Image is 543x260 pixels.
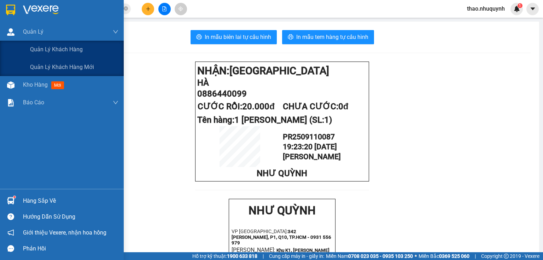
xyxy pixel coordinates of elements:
[257,168,307,178] span: NHƯ QUỲNH
[249,204,316,217] strong: NHƯ QUỲNH
[229,65,329,77] span: [GEOGRAPHIC_DATA]
[530,6,536,12] span: caret-down
[13,196,16,198] sup: 1
[205,33,271,41] span: In mẫu biên lai tự cấu hình
[232,229,331,245] strong: 342 [PERSON_NAME], P1, Q10, TP.HCM - 0931 556 979
[197,78,209,88] span: HÀ
[7,197,14,204] img: warehouse-icon
[439,253,469,259] strong: 0369 525 060
[283,142,337,151] span: 19:23:20 [DATE]
[113,100,118,105] span: down
[415,255,417,258] span: ⚪️
[283,152,341,161] span: [PERSON_NAME]
[242,102,275,111] span: 20.000đ
[519,3,521,8] span: 1
[113,29,118,35] span: down
[514,6,520,12] img: icon-new-feature
[197,115,332,125] span: Tên hàng:
[269,252,324,260] span: Cung cấp máy in - giấy in:
[23,243,118,254] div: Phản hồi
[23,27,43,36] span: Quản Lý
[197,65,329,77] strong: NHẬN:
[146,6,151,11] span: plus
[7,213,14,220] span: question-circle
[30,63,94,71] span: Quản lý khách hàng mới
[419,252,469,260] span: Miền Bắc
[198,102,275,111] span: CƯỚC RỒI:
[518,3,522,8] sup: 1
[263,252,264,260] span: |
[23,228,106,237] span: Giới thiệu Vexere, nhận hoa hồng
[158,3,171,15] button: file-add
[283,102,349,111] span: CHƯA CƯỚC:
[6,5,15,15] img: logo-vxr
[23,212,118,222] div: Hướng dẫn sử dụng
[475,252,476,260] span: |
[7,28,14,36] img: warehouse-icon
[23,98,44,107] span: Báo cáo
[178,6,183,11] span: aim
[124,6,128,11] span: close-circle
[30,45,83,54] span: Quản lý khách hàng
[348,253,413,259] strong: 0708 023 035 - 0935 103 250
[326,252,413,260] span: Miền Nam
[162,6,167,11] span: file-add
[227,253,257,259] strong: 1900 633 818
[282,30,374,44] button: printerIn mẫu tem hàng tự cấu hình
[7,245,14,252] span: message
[296,33,368,41] span: In mẫu tem hàng tự cấu hình
[338,102,349,111] span: 0đ
[192,252,257,260] span: Hỗ trợ kỹ thuật:
[142,3,154,15] button: plus
[526,3,539,15] button: caret-down
[23,81,48,88] span: Kho hàng
[197,89,247,99] span: 0886440099
[232,247,275,253] span: [PERSON_NAME]:
[124,6,128,12] span: close-circle
[324,115,332,125] span: 1)
[283,132,335,141] span: PR2509110087
[175,3,187,15] button: aim
[191,30,277,44] button: printerIn mẫu biên lai tự cấu hình
[23,196,118,206] div: Hàng sắp về
[7,229,14,236] span: notification
[504,254,509,259] span: copyright
[232,229,333,245] p: VP [GEOGRAPHIC_DATA]:
[196,34,202,41] span: printer
[51,81,64,89] span: mới
[7,81,14,89] img: warehouse-icon
[7,99,14,106] img: solution-icon
[234,115,332,125] span: 1 [PERSON_NAME] (SL:
[288,34,293,41] span: printer
[461,4,510,13] span: thao.nhuquynh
